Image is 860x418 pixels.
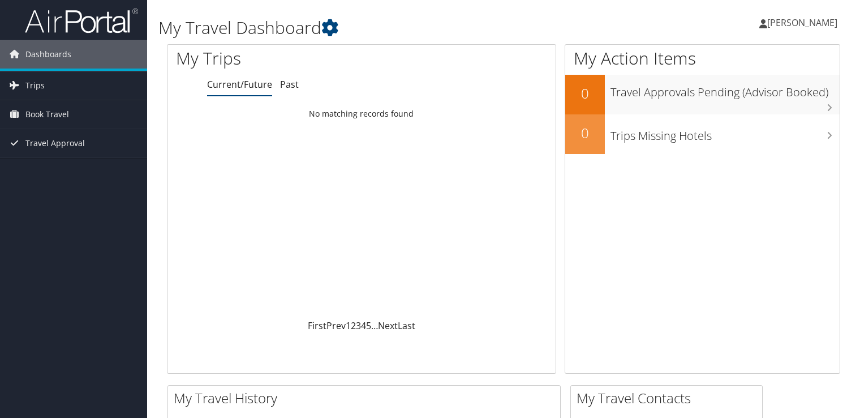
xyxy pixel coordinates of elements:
[308,319,326,332] a: First
[346,319,351,332] a: 1
[610,79,840,100] h3: Travel Approvals Pending (Advisor Booked)
[371,319,378,332] span: …
[565,123,605,143] h2: 0
[176,46,385,70] h1: My Trips
[25,129,85,157] span: Travel Approval
[356,319,361,332] a: 3
[378,319,398,332] a: Next
[565,84,605,103] h2: 0
[25,100,69,129] span: Book Travel
[610,122,840,144] h3: Trips Missing Hotels
[565,46,840,70] h1: My Action Items
[767,16,837,29] span: [PERSON_NAME]
[167,104,556,124] td: No matching records found
[25,40,71,69] span: Dashboards
[25,7,138,34] img: airportal-logo.png
[577,389,762,408] h2: My Travel Contacts
[366,319,371,332] a: 5
[174,389,560,408] h2: My Travel History
[158,16,618,40] h1: My Travel Dashboard
[565,75,840,114] a: 0Travel Approvals Pending (Advisor Booked)
[759,6,849,40] a: [PERSON_NAME]
[361,319,366,332] a: 4
[326,319,346,332] a: Prev
[565,114,840,154] a: 0Trips Missing Hotels
[207,78,272,91] a: Current/Future
[351,319,356,332] a: 2
[25,71,45,100] span: Trips
[398,319,415,332] a: Last
[280,78,299,91] a: Past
